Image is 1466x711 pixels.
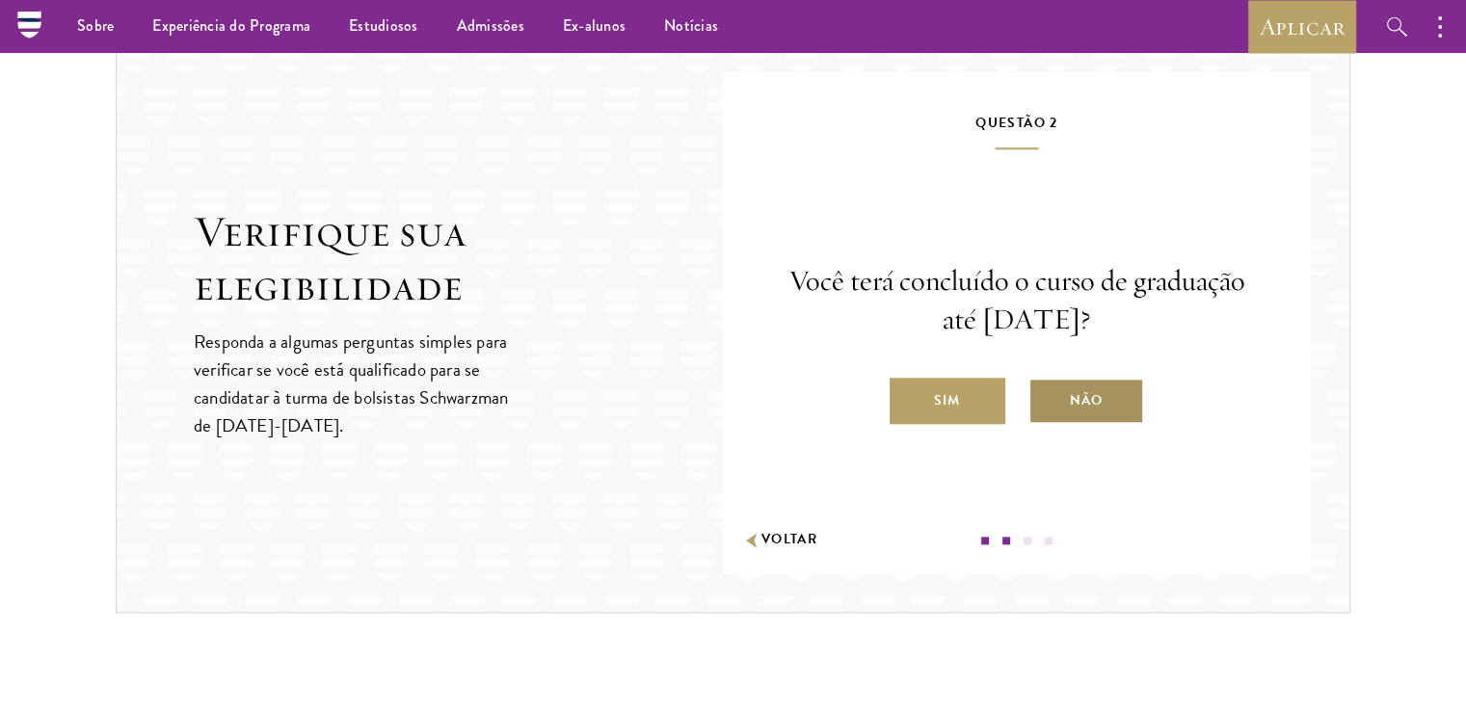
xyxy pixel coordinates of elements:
font: Sim [934,390,960,410]
font: Admissões [457,14,524,37]
font: Você terá concluído o curso de graduação até [DATE]? [788,262,1245,337]
font: Aplicar [1260,12,1345,41]
button: Voltar [742,530,817,550]
font: Estudiosos [349,14,418,37]
font: Verifique sua [194,204,466,258]
font: Questão 2 [975,113,1058,133]
font: Voltar [761,529,817,549]
font: elegibilidade [194,258,463,312]
font: Notícias [664,14,718,37]
font: Experiência do Programa [152,14,310,37]
font: Não [1070,390,1103,410]
font: Responda a algumas perguntas simples para verificar se você está qualificado para se candidatar à... [194,328,508,439]
font: Sobre [77,14,114,37]
font: Ex-alunos [563,14,626,37]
